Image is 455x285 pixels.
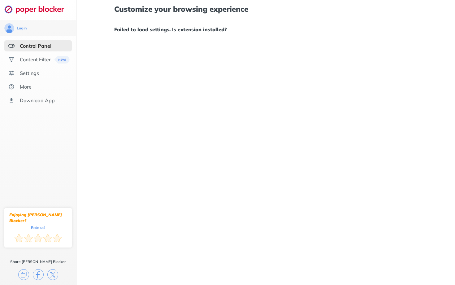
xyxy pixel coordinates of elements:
[8,43,15,49] img: features-selected.svg
[4,5,71,14] img: logo-webpage.svg
[17,26,27,31] div: Login
[20,84,32,90] div: More
[114,5,417,13] h1: Customize your browsing experience
[54,56,69,64] img: menuBanner.svg
[8,56,15,63] img: social.svg
[8,97,15,103] img: download-app.svg
[9,212,67,224] div: Enjoying [PERSON_NAME] Blocker?
[47,269,58,280] img: x.svg
[20,43,51,49] div: Control Panel
[8,84,15,90] img: about.svg
[33,269,44,280] img: facebook.svg
[20,70,39,76] div: Settings
[20,56,51,63] div: Content Filter
[114,25,417,33] h1: Failed to load settings. Is extension installed?
[4,23,14,33] img: avatar.svg
[10,259,66,264] div: Share [PERSON_NAME] Blocker
[20,97,55,103] div: Download App
[31,226,45,229] div: Rate us!
[18,269,29,280] img: copy.svg
[8,70,15,76] img: settings.svg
